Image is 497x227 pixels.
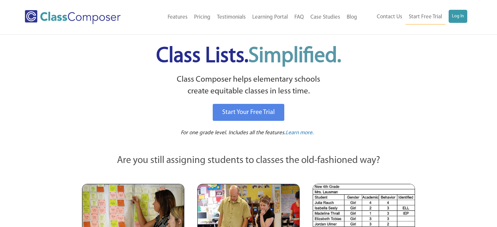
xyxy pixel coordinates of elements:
p: Class Composer helps elementary schools create equitable classes in less time. [81,74,416,98]
span: Learn more. [286,130,314,136]
span: Class Lists. [156,46,341,67]
a: Testimonials [214,10,249,24]
a: Contact Us [373,10,406,24]
a: Start Your Free Trial [213,104,284,121]
img: Class Composer [25,10,121,24]
a: FAQ [291,10,307,24]
span: Simplified. [248,46,341,67]
nav: Header Menu [360,10,467,24]
p: Are you still assigning students to classes the old-fashioned way? [82,154,415,168]
a: Case Studies [307,10,343,24]
span: For one grade level. Includes all the features. [181,130,286,136]
a: Log In [449,10,467,23]
a: Learn more. [286,129,314,137]
span: Start Your Free Trial [222,109,275,116]
nav: Header Menu [141,10,360,24]
a: Blog [343,10,360,24]
a: Pricing [191,10,214,24]
a: Learning Portal [249,10,291,24]
a: Start Free Trial [406,10,445,24]
a: Features [164,10,191,24]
